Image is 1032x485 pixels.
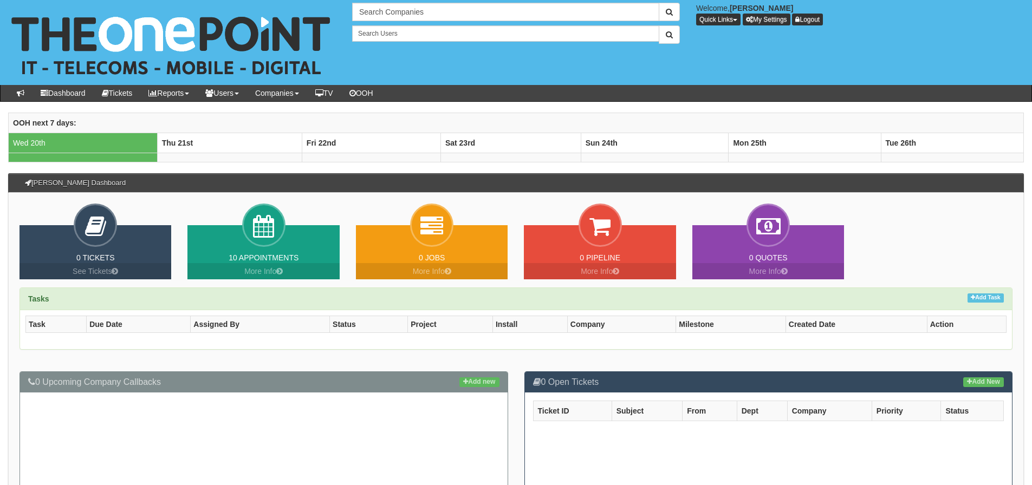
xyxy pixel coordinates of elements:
[419,253,445,262] a: 0 Jobs
[94,85,141,101] a: Tickets
[247,85,307,101] a: Companies
[26,316,87,332] th: Task
[524,263,676,279] a: More Info
[688,3,1032,25] div: Welcome,
[307,85,341,101] a: TV
[730,4,793,12] b: [PERSON_NAME]
[20,174,131,192] h3: [PERSON_NAME] Dashboard
[963,377,1004,387] a: Add New
[341,85,381,101] a: OOH
[352,3,659,21] input: Search Companies
[676,316,786,332] th: Milestone
[792,14,823,25] a: Logout
[581,133,729,153] th: Sun 24th
[197,85,247,101] a: Users
[28,294,49,303] strong: Tasks
[191,316,330,332] th: Assigned By
[157,133,302,153] th: Thu 21st
[941,401,1004,421] th: Status
[968,293,1004,303] a: Add Task
[229,253,298,262] a: 10 Appointments
[787,401,872,421] th: Company
[330,316,408,332] th: Status
[408,316,493,332] th: Project
[786,316,927,332] th: Created Date
[580,253,620,262] a: 0 Pipeline
[492,316,567,332] th: Install
[881,133,1023,153] th: Tue 26th
[87,316,191,332] th: Due Date
[729,133,881,153] th: Mon 25th
[140,85,197,101] a: Reports
[692,263,844,279] a: More Info
[76,253,115,262] a: 0 Tickets
[567,316,676,332] th: Company
[302,133,440,153] th: Fri 22nd
[187,263,339,279] a: More Info
[533,401,612,421] th: Ticket ID
[696,14,741,25] button: Quick Links
[749,253,788,262] a: 0 Quotes
[927,316,1006,332] th: Action
[612,401,683,421] th: Subject
[440,133,581,153] th: Sat 23rd
[33,85,94,101] a: Dashboard
[9,113,1024,133] th: OOH next 7 days:
[533,377,1004,387] h3: 0 Open Tickets
[20,263,171,279] a: See Tickets
[28,377,499,387] h3: 0 Upcoming Company Callbacks
[737,401,787,421] th: Dept
[352,25,659,42] input: Search Users
[356,263,508,279] a: More Info
[459,377,499,387] a: Add new
[683,401,737,421] th: From
[9,133,158,153] td: Wed 20th
[872,401,941,421] th: Priority
[743,14,790,25] a: My Settings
